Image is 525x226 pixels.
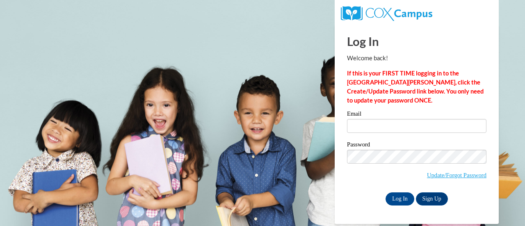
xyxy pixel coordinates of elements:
label: Email [347,111,486,119]
a: Sign Up [416,192,448,205]
label: Password [347,142,486,150]
strong: If this is your FIRST TIME logging in to the [GEOGRAPHIC_DATA][PERSON_NAME], click the Create/Upd... [347,70,484,104]
img: COX Campus [341,6,432,21]
p: Welcome back! [347,54,486,63]
a: Update/Forgot Password [427,172,486,178]
input: Log In [386,192,414,205]
h1: Log In [347,33,486,50]
a: COX Campus [341,9,432,16]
